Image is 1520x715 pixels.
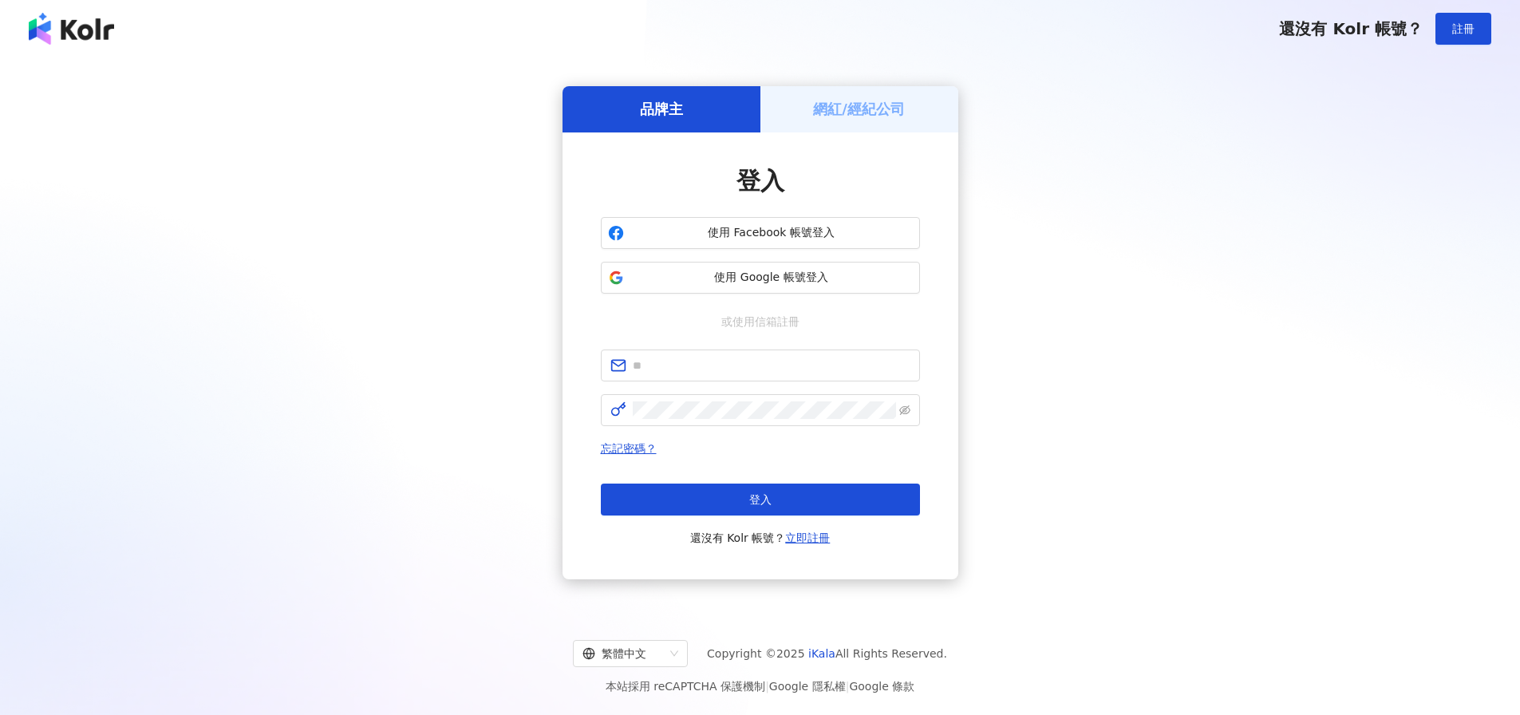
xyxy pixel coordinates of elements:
[640,99,683,119] h5: 品牌主
[710,313,811,330] span: 或使用信箱註冊
[1452,22,1475,35] span: 註冊
[601,262,920,294] button: 使用 Google 帳號登入
[630,270,913,286] span: 使用 Google 帳號登入
[736,167,784,195] span: 登入
[606,677,914,696] span: 本站採用 reCAPTCHA 保護機制
[765,680,769,693] span: |
[601,442,657,455] a: 忘記密碼？
[582,641,664,666] div: 繁體中文
[749,493,772,506] span: 登入
[808,647,835,660] a: iKala
[29,13,114,45] img: logo
[630,225,913,241] span: 使用 Facebook 帳號登入
[846,680,850,693] span: |
[813,99,905,119] h5: 網紅/經紀公司
[769,680,846,693] a: Google 隱私權
[601,484,920,516] button: 登入
[849,680,914,693] a: Google 條款
[690,528,831,547] span: 還沒有 Kolr 帳號？
[1435,13,1491,45] button: 註冊
[707,644,947,663] span: Copyright © 2025 All Rights Reserved.
[601,217,920,249] button: 使用 Facebook 帳號登入
[1279,19,1423,38] span: 還沒有 Kolr 帳號？
[899,405,910,416] span: eye-invisible
[785,531,830,544] a: 立即註冊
